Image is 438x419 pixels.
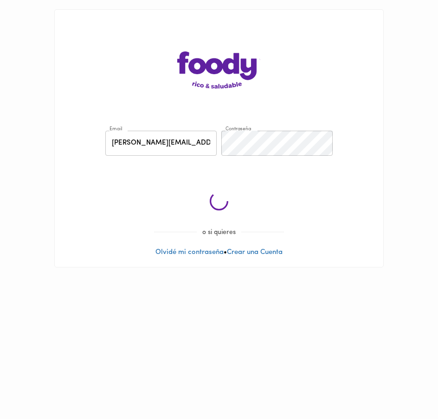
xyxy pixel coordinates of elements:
a: Crear una Cuenta [227,249,283,256]
input: pepitoperez@gmail.com [105,131,217,156]
iframe: Messagebird Livechat Widget [393,375,438,419]
a: Olvidé mi contraseña [155,249,224,256]
div: • [55,10,383,267]
img: logo-main-page.png [177,51,261,89]
span: o si quieres [197,229,241,236]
